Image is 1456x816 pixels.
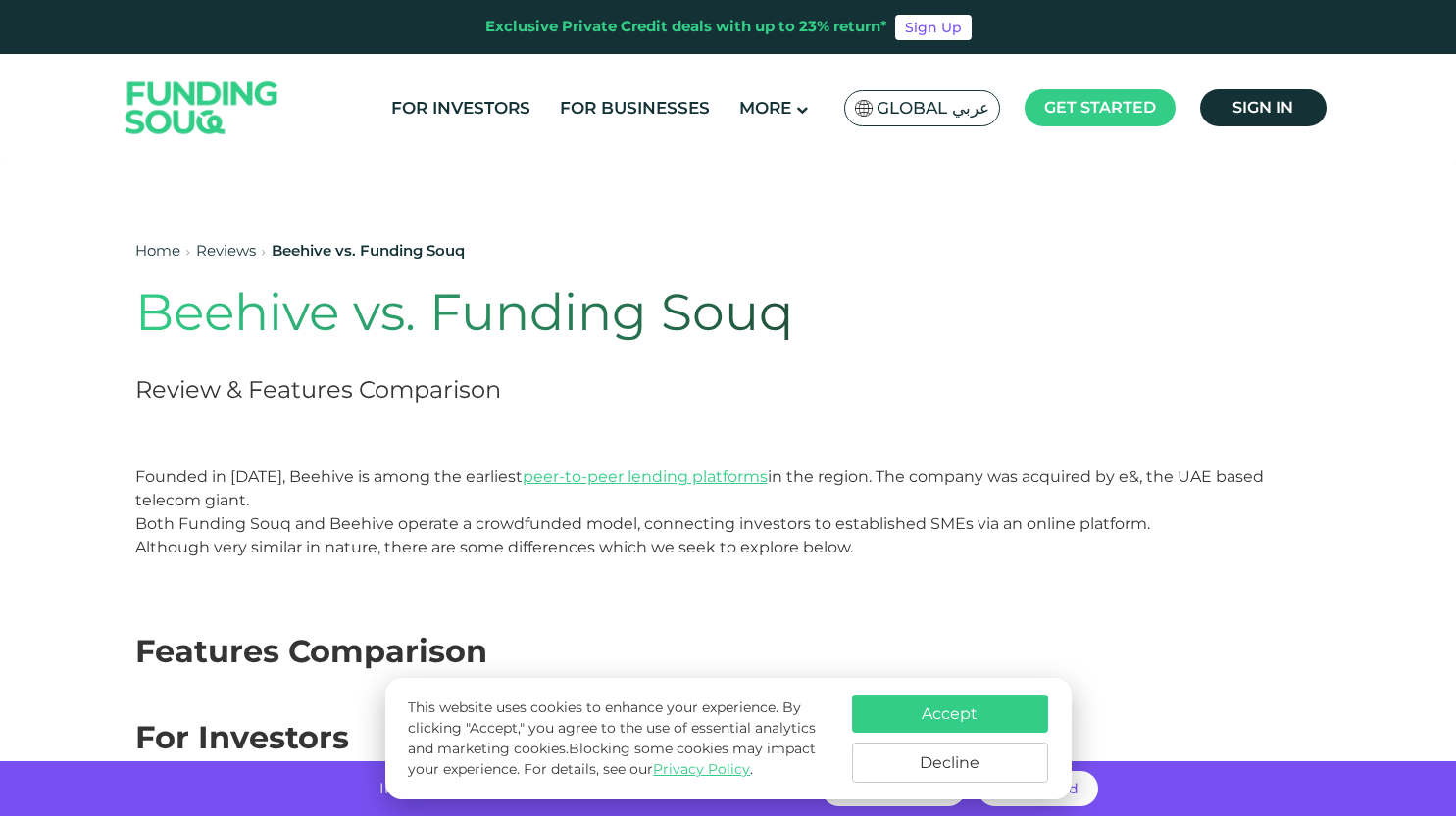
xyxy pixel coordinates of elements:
[135,514,1150,556] span: Both Funding Souq and Beehive operate a crowdfunded model, connecting investors to established SM...
[555,92,715,124] a: For Businesses
[196,241,256,260] a: Reviews
[852,743,1048,783] button: Decline
[135,282,1084,343] h1: Beehive vs. Funding Souq
[485,16,887,38] div: Exclusive Private Credit deals with up to 23% return*
[106,59,298,158] img: Logo
[855,100,873,117] img: SA Flag
[895,15,972,40] a: Sign Up
[408,697,831,780] p: This website uses cookies to enhance your experience. By clicking "Accept," you agree to the use ...
[852,695,1048,733] button: Accept
[1200,89,1327,126] a: Sign in
[877,97,989,120] span: Global عربي
[135,632,487,670] span: Features Comparison
[135,714,1322,761] div: For Investors
[135,241,180,260] a: Home
[523,467,768,486] a: peer-to-peer lending platforms
[1044,98,1156,117] span: Get started
[135,467,1264,509] span: Founded in [DATE], Beehive is among the earliest in the region. The company was acquired by e&, t...
[653,760,750,778] a: Privacy Policy
[135,372,1084,407] h2: Review & Features Comparison
[524,760,753,778] span: For details, see our .
[1232,98,1293,117] span: Sign in
[386,92,535,124] a: For Investors
[739,98,791,118] span: More
[408,740,816,778] span: Blocking some cookies may impact your experience.
[379,779,749,797] span: Invest with no hidden fees and get returns of up to
[272,240,465,263] div: Beehive vs. Funding Souq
